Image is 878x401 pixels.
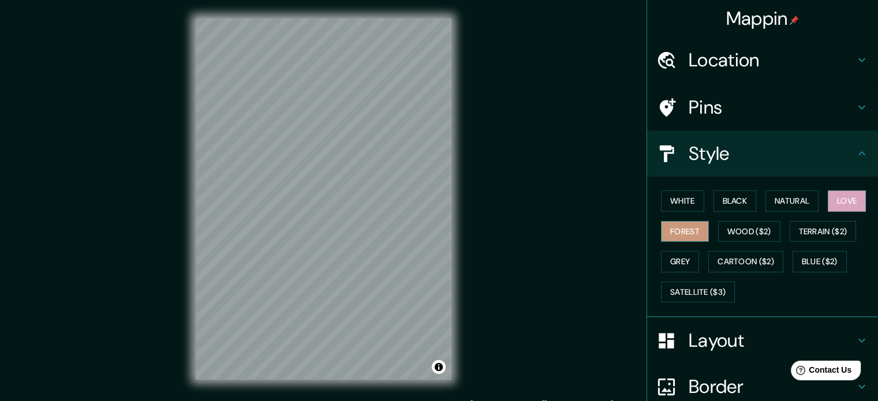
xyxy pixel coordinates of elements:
button: Satellite ($3) [661,282,735,303]
h4: Mappin [726,7,799,30]
div: Style [647,130,878,177]
div: Location [647,37,878,83]
button: White [661,190,704,212]
iframe: Help widget launcher [775,356,865,388]
h4: Location [689,48,855,72]
button: Forest [661,221,709,242]
h4: Border [689,375,855,398]
button: Black [713,190,757,212]
img: pin-icon.png [790,16,799,25]
canvas: Map [196,18,451,380]
h4: Style [689,142,855,165]
div: Pins [647,84,878,130]
h4: Layout [689,329,855,352]
button: Toggle attribution [432,360,446,374]
button: Natural [765,190,819,212]
button: Grey [661,251,699,272]
h4: Pins [689,96,855,119]
button: Terrain ($2) [790,221,857,242]
button: Wood ($2) [718,221,780,242]
button: Love [828,190,866,212]
div: Layout [647,317,878,363]
button: Blue ($2) [793,251,847,272]
button: Cartoon ($2) [708,251,783,272]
